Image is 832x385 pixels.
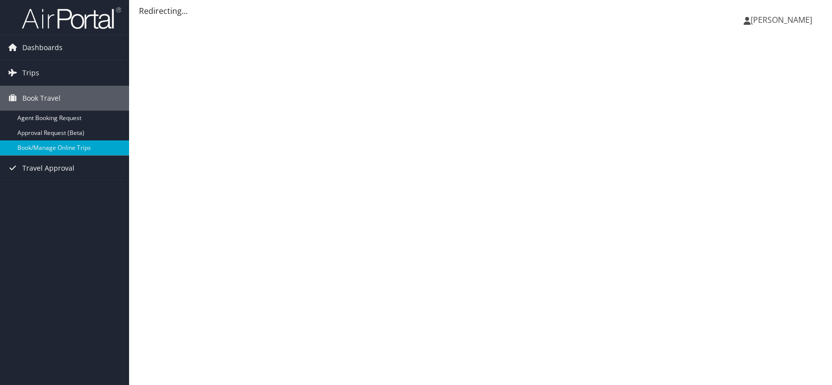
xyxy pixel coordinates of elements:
[22,6,121,30] img: airportal-logo.png
[744,5,822,35] a: [PERSON_NAME]
[751,14,812,25] span: [PERSON_NAME]
[22,86,61,111] span: Book Travel
[139,5,822,17] div: Redirecting...
[22,156,74,181] span: Travel Approval
[22,35,63,60] span: Dashboards
[22,61,39,85] span: Trips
